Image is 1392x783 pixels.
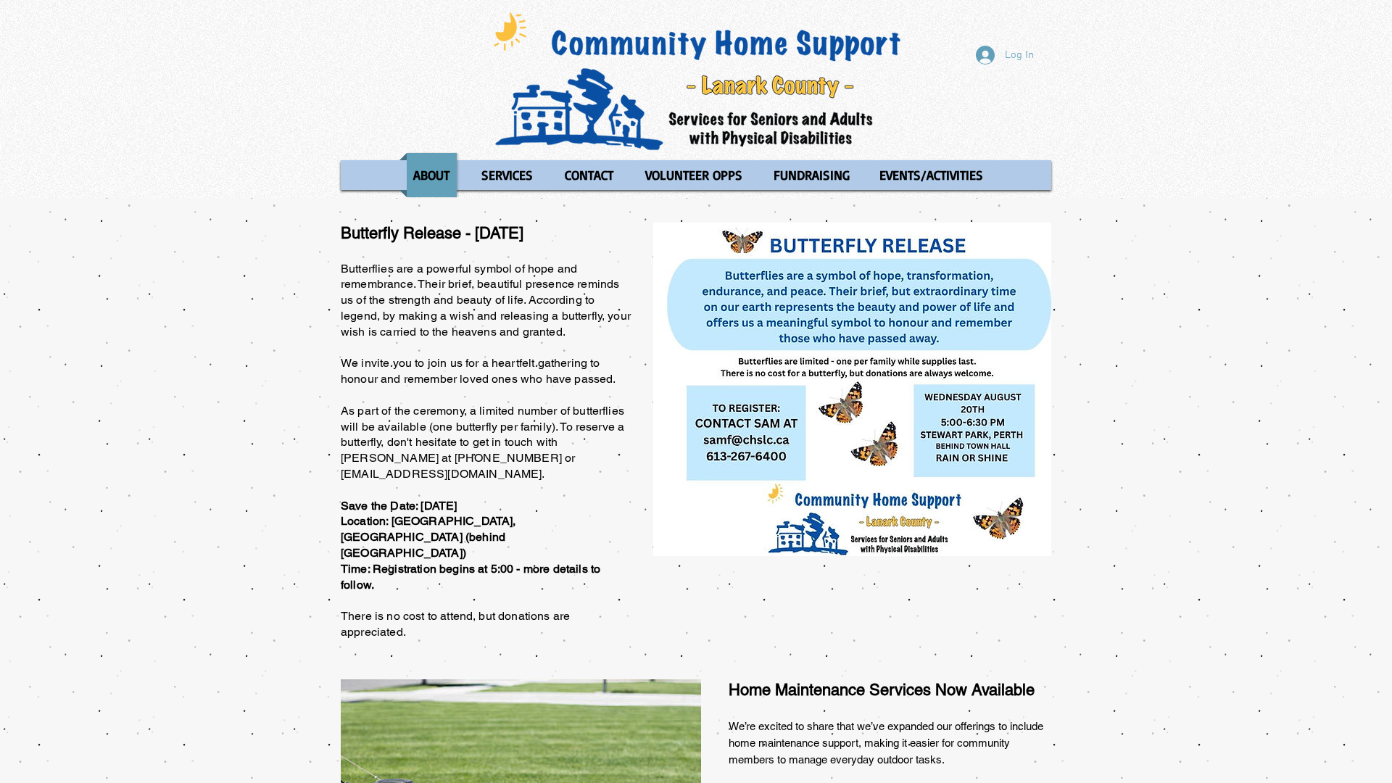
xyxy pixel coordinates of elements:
a: FUNDRAISING [760,153,862,197]
p: SERVICES [475,153,539,197]
a: CONTACT [550,153,628,197]
button: Log In [966,41,1044,69]
span: Log In [1000,48,1039,63]
p: CONTACT [558,153,620,197]
span: Butterflies are a powerful symbol of hope and remembrance. Their brief, beautiful presence remind... [341,262,631,639]
p: VOLUNTEER OPPS [639,153,749,197]
span: Home Maintenance Services Now Available [729,681,1035,699]
span: We’re excited to share that we’ve expanded our offerings to include home maintenance support, mak... [729,720,1043,766]
p: EVENTS/ACTIVITIES [873,153,990,197]
p: ABOUT [407,153,456,197]
span: Save the Date: [DATE] Location: [GEOGRAPHIC_DATA], [GEOGRAPHIC_DATA] (behind [GEOGRAPHIC_DATA]) T... [341,499,600,592]
a: EVENTS/ACTIVITIES [866,153,997,197]
a: ABOUT [399,153,464,197]
a: VOLUNTEER OPPS [631,153,756,197]
a: SERVICES [468,153,547,197]
nav: Site [341,153,1051,197]
p: FUNDRAISING [767,153,856,197]
img: butterfly_release_2025.jpg [653,223,1051,556]
span: Butterfly Release - [DATE] [341,224,523,242]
